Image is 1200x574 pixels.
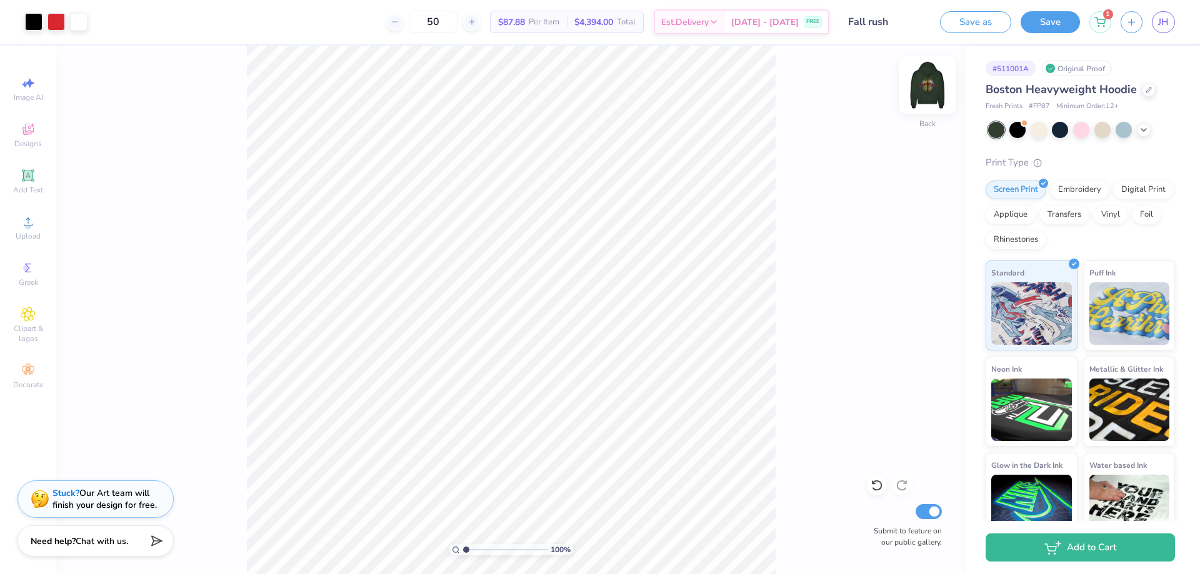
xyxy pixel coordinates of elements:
[14,92,43,102] span: Image AI
[940,11,1011,33] button: Save as
[498,16,525,29] span: $87.88
[409,11,457,33] input: – –
[1152,11,1175,33] a: JH
[574,16,613,29] span: $4,394.00
[991,266,1024,279] span: Standard
[52,487,79,499] strong: Stuck?
[617,16,636,29] span: Total
[902,60,952,110] img: Back
[867,525,942,548] label: Submit to feature on our public gallery.
[13,185,43,195] span: Add Text
[991,362,1022,375] span: Neon Ink
[1158,15,1169,29] span: JH
[19,277,38,287] span: Greek
[1113,181,1174,199] div: Digital Print
[1089,379,1170,441] img: Metallic & Glitter Ink
[529,16,559,29] span: Per Item
[1089,282,1170,345] img: Puff Ink
[1039,205,1089,224] div: Transfers
[991,458,1062,472] span: Glow in the Dark Ink
[1089,362,1163,375] span: Metallic & Glitter Ink
[991,379,1072,441] img: Neon Ink
[52,487,157,511] div: Our Art team will finish your design for free.
[31,535,76,547] strong: Need help?
[986,61,1036,76] div: # 511001A
[14,139,42,149] span: Designs
[1042,61,1112,76] div: Original Proof
[986,205,1036,224] div: Applique
[986,181,1046,199] div: Screen Print
[1089,475,1170,537] img: Water based Ink
[806,17,819,26] span: FREE
[1050,181,1109,199] div: Embroidery
[731,16,799,29] span: [DATE] - [DATE]
[1089,458,1147,472] span: Water based Ink
[986,82,1137,97] span: Boston Heavyweight Hoodie
[76,535,128,547] span: Chat with us.
[1056,101,1119,112] span: Minimum Order: 12 +
[991,475,1072,537] img: Glow in the Dark Ink
[986,533,1175,562] button: Add to Cart
[661,16,709,29] span: Est. Delivery
[1021,11,1080,33] button: Save
[1093,205,1128,224] div: Vinyl
[986,156,1175,170] div: Print Type
[839,9,931,34] input: Untitled Design
[919,118,936,129] div: Back
[1089,266,1116,279] span: Puff Ink
[991,282,1072,345] img: Standard
[986,230,1046,249] div: Rhinestones
[13,380,43,390] span: Decorate
[551,544,571,555] span: 100 %
[16,231,41,241] span: Upload
[1029,101,1050,112] span: # FP87
[1103,9,1113,19] span: 1
[1132,205,1161,224] div: Foil
[986,101,1022,112] span: Fresh Prints
[6,324,50,344] span: Clipart & logos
